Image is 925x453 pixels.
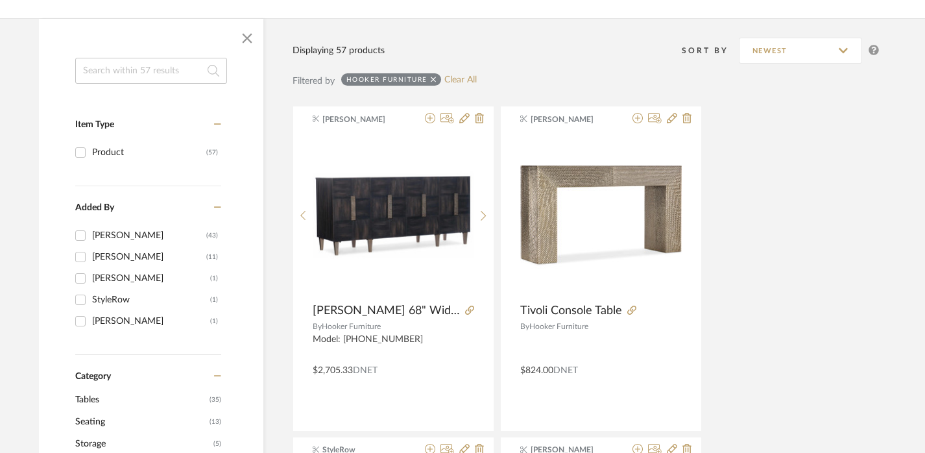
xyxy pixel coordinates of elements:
[92,225,206,246] div: [PERSON_NAME]
[520,323,529,330] span: By
[92,311,210,332] div: [PERSON_NAME]
[210,389,221,410] span: (35)
[210,411,221,432] span: (13)
[293,74,335,88] div: Filtered by
[529,323,588,330] span: Hooker Furniture
[313,135,474,296] img: Neville 68" Wide Credenza Style Sideboard / Buffet Cabinet from the Melange Collection
[92,289,210,310] div: StyleRow
[75,120,114,129] span: Item Type
[206,142,218,163] div: (57)
[520,304,622,318] span: Tivoli Console Table
[75,411,206,433] span: Seating
[322,323,381,330] span: Hooker Furniture
[313,323,322,330] span: By
[313,304,460,318] span: [PERSON_NAME] 68" Wide Credenza Style Sideboard / Buffet Cabinet from the Melange Collection
[210,268,218,289] div: (1)
[520,366,553,375] span: $824.00
[520,154,682,276] img: Tivoli Console Table
[75,389,206,411] span: Tables
[210,311,218,332] div: (1)
[444,75,477,86] a: Clear All
[353,366,378,375] span: DNET
[75,58,227,84] input: Search within 57 results
[682,44,739,57] div: Sort By
[234,25,260,51] button: Close
[313,366,353,375] span: $2,705.33
[92,142,206,163] div: Product
[210,289,218,310] div: (1)
[92,247,206,267] div: [PERSON_NAME]
[322,114,404,125] span: [PERSON_NAME]
[206,225,218,246] div: (43)
[75,203,114,212] span: Added By
[313,334,474,356] div: Model: [PHONE_NUMBER]
[75,371,111,382] span: Category
[346,75,427,84] div: Hooker Furniture
[293,43,385,58] div: Displaying 57 products
[206,247,218,267] div: (11)
[553,366,578,375] span: DNET
[92,268,210,289] div: [PERSON_NAME]
[531,114,612,125] span: [PERSON_NAME]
